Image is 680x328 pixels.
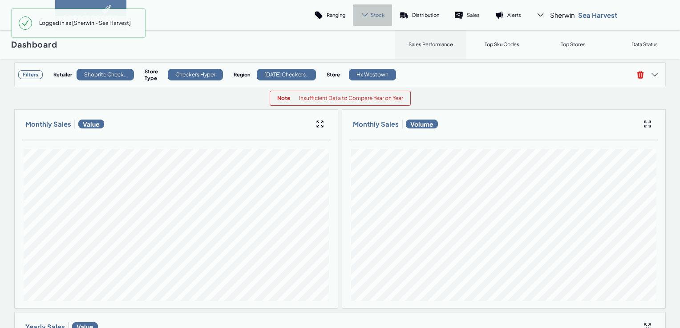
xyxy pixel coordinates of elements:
[550,11,575,20] span: Sherwin
[168,69,223,80] div: Checkers Hyper
[631,41,658,48] p: Data Status
[32,16,138,30] span: Logged in as [Sherwin - Sea Harvest]
[257,69,316,80] div: [DATE] Checkers..
[487,4,529,26] a: Alerts
[353,120,399,128] h3: Monthly Sales
[485,41,519,48] p: Top Sku Codes
[349,69,396,80] div: Hx Westown
[145,68,163,81] h4: Store Type
[561,41,586,48] p: Top Stores
[412,12,439,18] p: Distribution
[507,12,521,18] p: Alerts
[447,4,487,26] a: Sales
[409,41,453,48] p: Sales Performance
[307,4,353,26] a: Ranging
[77,69,134,80] div: Shoprite Check..
[406,120,438,128] span: Volume
[299,95,403,102] p: Insufficient Data to Compare Year on Year
[371,12,385,18] span: Stock
[277,95,290,102] strong: Note
[467,12,480,18] p: Sales
[392,4,447,26] a: Distribution
[327,71,344,78] h4: Store
[78,120,104,128] span: Value
[327,12,345,18] p: Ranging
[64,5,117,25] img: image
[53,71,72,78] h4: Retailer
[18,70,43,79] h3: Filters
[234,71,252,78] h4: Region
[25,120,71,128] h3: Monthly Sales
[578,11,617,20] p: Sea Harvest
